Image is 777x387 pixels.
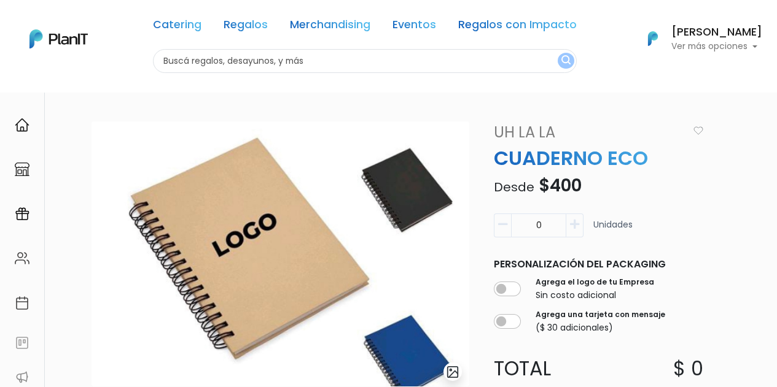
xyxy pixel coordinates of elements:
[92,121,469,386] img: 686D09DB-B306-4E17-A502-BD0E9545686F.jpeg
[494,178,534,196] span: Desde
[536,289,654,302] p: Sin costo adicional
[15,162,29,177] img: marketplace-4ceaa7011d94191e9ded77b95e3339b90024bf715f7c57f8cf31f2d8c509eaba.svg
[15,296,29,310] img: calendar-87d922413cdce8b2cf7b7f5f62616a5cf9e4887200fb71536465627b3292af00.svg
[494,257,703,272] p: Personalización del packaging
[224,20,268,34] a: Regalos
[536,309,665,320] label: Agrega una tarjeta con mensaje
[153,20,201,34] a: Catering
[593,218,633,242] p: Unidades
[639,25,666,52] img: PlanIt Logo
[15,207,29,221] img: campaigns-02234683943229c281be62815700db0a1741e53638e28bf9629b52c665b00959.svg
[673,354,703,383] p: $ 0
[153,49,577,73] input: Buscá regalos, desayunos, y más
[536,277,654,288] label: Agrega el logo de tu Empresa
[671,27,762,38] h6: [PERSON_NAME]
[632,23,762,55] button: PlanIt Logo [PERSON_NAME] Ver más opciones
[29,29,88,48] img: PlanIt Logo
[446,365,460,379] img: gallery-light
[693,126,703,135] img: heart_icon
[392,20,436,34] a: Eventos
[15,251,29,266] img: people-662611757002400ad9ed0e3c099ab2801c6687ba6c219adb57efc949bc21e19d.svg
[536,321,665,334] p: ($ 30 adicionales)
[290,20,370,34] a: Merchandising
[458,20,577,34] a: Regalos con Impacto
[486,121,692,144] a: Uh La La
[539,174,582,197] span: $400
[671,42,762,51] p: Ver más opciones
[15,118,29,132] img: home-e721727adea9d79c4d83392d1f703f7f8bce08238fde08b1acbfd93340b81755.svg
[15,335,29,350] img: feedback-78b5a0c8f98aac82b08bfc38622c3050aee476f2c9584af64705fc4e61158814.svg
[15,370,29,385] img: partners-52edf745621dab592f3b2c58e3bca9d71375a7ef29c3b500c9f145b62cc070d4.svg
[561,55,571,67] img: search_button-432b6d5273f82d61273b3651a40e1bd1b912527efae98b1b7a1b2c0702e16a8d.svg
[486,354,599,383] p: Total
[486,144,711,173] p: CUADERNO ECO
